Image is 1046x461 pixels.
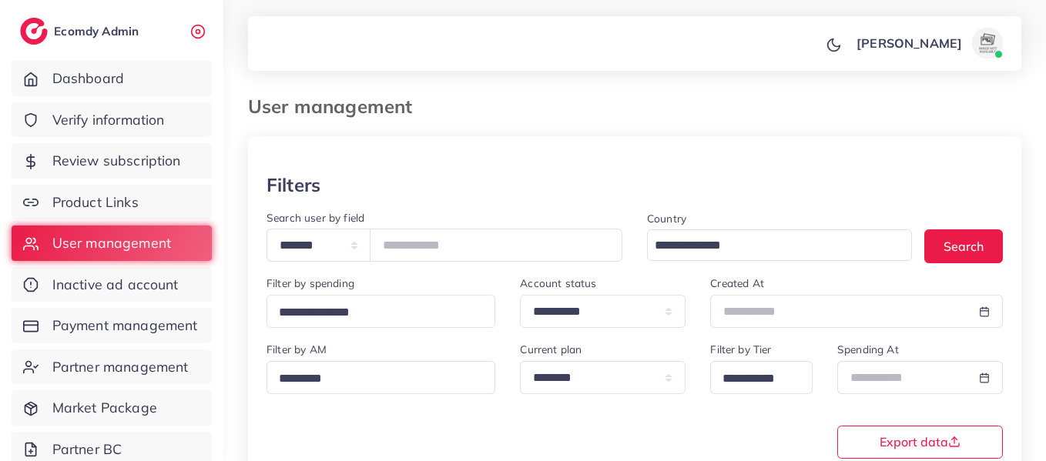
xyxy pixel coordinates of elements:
[52,316,198,336] span: Payment management
[20,18,48,45] img: logo
[857,34,962,52] p: [PERSON_NAME]
[52,192,139,212] span: Product Links
[12,390,212,426] a: Market Package
[54,24,142,38] h2: Ecomdy Admin
[52,110,165,130] span: Verify information
[710,342,771,357] label: Filter by Tier
[52,68,124,89] span: Dashboard
[924,229,1003,262] button: Search
[12,185,212,220] a: Product Links
[717,367,793,391] input: Search for option
[248,95,424,118] h3: User management
[267,361,495,394] div: Search for option
[20,18,142,45] a: logoEcomdy Admin
[273,367,475,391] input: Search for option
[837,426,1003,459] button: Export data
[267,174,320,196] h3: Filters
[267,295,495,328] div: Search for option
[710,276,764,291] label: Created At
[837,342,899,357] label: Spending At
[267,210,364,225] label: Search user by field
[267,342,327,357] label: Filter by AM
[972,28,1003,58] img: avatar
[12,308,212,343] a: Payment management
[52,151,181,171] span: Review subscription
[649,234,892,258] input: Search for option
[12,143,212,179] a: Review subscription
[710,361,813,394] div: Search for option
[12,349,212,385] a: Partner management
[647,229,912,261] div: Search for option
[52,439,122,459] span: Partner BC
[273,301,475,325] input: Search for option
[12,267,212,302] a: Inactive ad account
[880,436,961,448] span: Export data
[520,276,596,291] label: Account status
[52,398,157,418] span: Market Package
[647,211,686,226] label: Country
[520,342,582,357] label: Current plan
[52,357,189,377] span: Partner management
[267,276,354,291] label: Filter by spending
[12,61,212,96] a: Dashboard
[12,225,212,261] a: User management
[848,28,1009,58] a: [PERSON_NAME]avatar
[52,233,171,253] span: User management
[12,102,212,138] a: Verify information
[52,275,179,295] span: Inactive ad account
